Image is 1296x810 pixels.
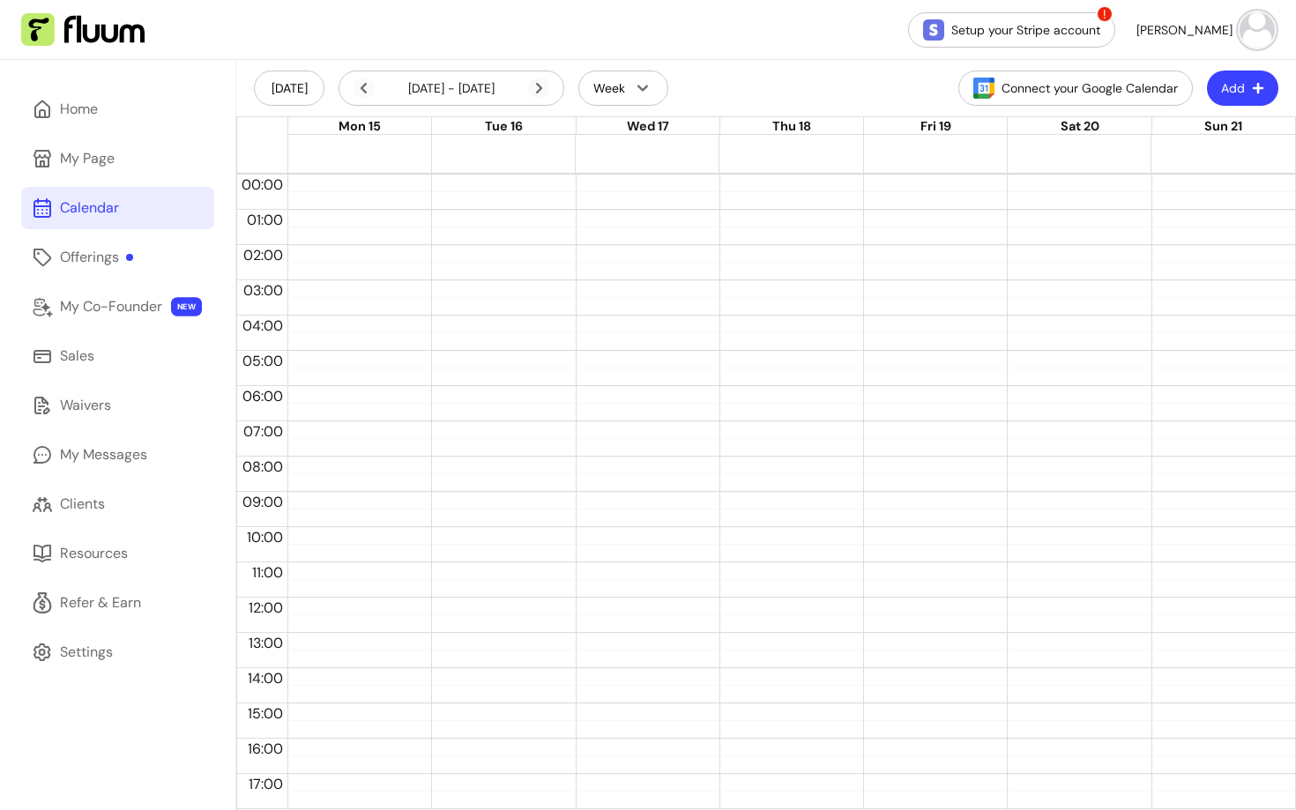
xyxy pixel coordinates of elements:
[238,352,287,370] span: 05:00
[1207,71,1278,106] button: Add
[238,387,287,405] span: 06:00
[772,118,811,134] span: Thu 18
[60,395,111,416] div: Waivers
[354,78,549,99] div: [DATE] - [DATE]
[485,118,523,134] span: Tue 16
[238,316,287,335] span: 04:00
[772,117,811,137] button: Thu 18
[1096,5,1114,23] span: !
[239,422,287,441] span: 07:00
[339,117,381,137] button: Mon 15
[958,71,1193,106] button: Connect your Google Calendar
[60,296,162,317] div: My Co-Founder
[244,775,287,793] span: 17:00
[920,118,951,134] span: Fri 19
[254,71,324,106] button: [DATE]
[21,88,214,130] a: Home
[21,384,214,427] a: Waivers
[1136,12,1275,48] button: avatar[PERSON_NAME]
[239,281,287,300] span: 03:00
[578,71,668,106] button: Week
[1061,117,1099,137] button: Sat 20
[60,543,128,564] div: Resources
[248,563,287,582] span: 11:00
[238,493,287,511] span: 09:00
[21,137,214,180] a: My Page
[238,457,287,476] span: 08:00
[243,669,287,687] span: 14:00
[920,117,951,137] button: Fri 19
[21,236,214,279] a: Offerings
[60,99,98,120] div: Home
[21,434,214,476] a: My Messages
[1136,21,1233,39] span: [PERSON_NAME]
[21,532,214,575] a: Resources
[243,704,287,723] span: 15:00
[239,246,287,264] span: 02:00
[237,175,287,194] span: 00:00
[60,346,94,367] div: Sales
[21,13,145,47] img: Fluum Logo
[60,197,119,219] div: Calendar
[1240,12,1275,48] img: avatar
[243,739,287,758] span: 16:00
[242,211,287,229] span: 01:00
[60,148,115,169] div: My Page
[244,634,287,652] span: 13:00
[21,187,214,229] a: Calendar
[21,335,214,377] a: Sales
[60,592,141,613] div: Refer & Earn
[242,528,287,546] span: 10:00
[908,12,1115,48] a: Setup your Stripe account
[60,642,113,663] div: Settings
[1204,117,1242,137] button: Sun 21
[339,118,381,134] span: Mon 15
[973,78,994,99] img: Google Calendar Icon
[1061,118,1099,134] span: Sat 20
[60,444,147,465] div: My Messages
[21,286,214,328] a: My Co-Founder NEW
[244,598,287,617] span: 12:00
[60,247,133,268] div: Offerings
[627,118,669,134] span: Wed 17
[1204,118,1242,134] span: Sun 21
[171,297,202,316] span: NEW
[923,19,944,41] img: Stripe Icon
[485,117,523,137] button: Tue 16
[21,582,214,624] a: Refer & Earn
[21,483,214,525] a: Clients
[627,117,669,137] button: Wed 17
[21,631,214,673] a: Settings
[60,494,105,515] div: Clients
